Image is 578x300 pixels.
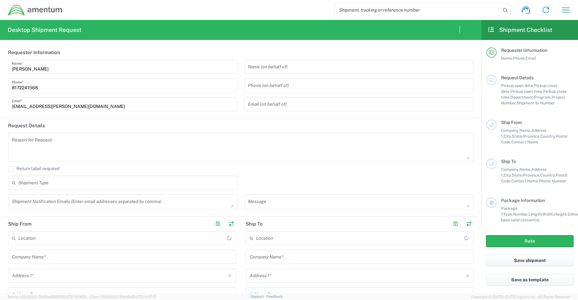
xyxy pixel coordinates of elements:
span: State/Province, [512,173,540,178]
label: Return label required [8,166,60,171]
h2: Shipment Checklist [487,26,552,34]
span: City, [504,134,512,139]
span: Package Information [501,198,545,203]
a: Feedback [266,295,283,298]
h2: Ship From [8,221,32,227]
span: Email [526,56,536,61]
span: Shipment ID Number [517,101,555,105]
span: Name, [501,56,513,61]
span: Company Name, [501,167,531,172]
span: State/Province, [512,134,540,139]
span: Pickup open time, [510,89,543,94]
span: Ship To [501,159,516,164]
span: Pickup open date, [501,83,534,88]
span: Country, [540,173,556,178]
h2: Ship To [246,221,263,227]
span: Width, [542,212,554,217]
span: Phone, [513,56,526,61]
span: Contact Name, [511,179,539,183]
span: Package 1: [501,206,518,217]
span: [DATE] 10:18:31 [62,295,87,299]
input: Shipment, tracking or reference number [334,4,501,16]
img: dyncorp [8,4,63,16]
span: Copyright © [DATE]-[DATE] Agistix Inc., All Rights Reserved [471,294,570,300]
span: Client: 2025.20.0-314a16e [89,295,156,299]
span: Length, [528,212,542,217]
button: Save shipment [486,255,573,266]
span: Requester Information [501,48,547,53]
button: Rate [486,235,573,247]
span: Server: 2025.20.0-32d5ea39505 [8,295,87,299]
h2: Request Details [8,122,45,129]
span: Contact Name [511,140,538,144]
span: Department/Program, [510,95,552,100]
h2: Requester Information [8,49,60,56]
span: Company Name, [501,128,531,133]
span: Request Details [501,75,534,80]
span: Type, [503,212,513,217]
h2: Desktop Shipment Request [8,26,81,34]
span: Country, [540,134,556,139]
button: Save as template [486,274,573,286]
span: Ship From [501,120,522,125]
span: City, [504,173,512,178]
span: Phone Number [539,179,566,183]
a: Support [251,295,267,298]
span: Number, [513,212,528,217]
span: Height, [554,212,568,217]
span: [DATE] 10:17:12 [132,295,156,299]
